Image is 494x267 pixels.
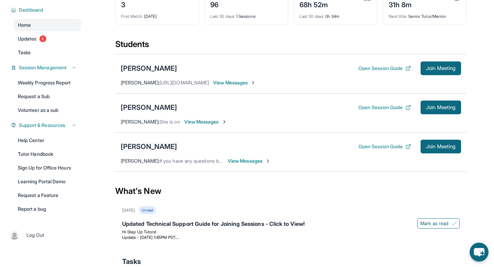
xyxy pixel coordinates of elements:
span: Next title : [389,14,407,19]
span: | [22,231,24,239]
span: Mark as read [420,220,448,227]
a: Sign Up for Office Hours [14,162,81,174]
div: [PERSON_NAME] [121,142,177,151]
div: 1 Sessions [210,10,282,19]
span: Tasks [122,257,141,266]
span: Join Meeting [426,105,456,109]
span: Hi Step Up Tutors! [122,229,156,234]
img: Mark as read [451,221,457,226]
div: 0h 34m [299,10,372,19]
div: Students [115,39,467,54]
span: [PERSON_NAME] : [121,80,160,85]
span: If you have any questions before [DATE] feel free to reach out. [160,158,294,164]
a: Volunteer as a sub [14,104,81,116]
button: Support & Resources [16,122,77,129]
button: Dashboard [16,7,77,13]
a: Updates2 [14,33,81,45]
a: Tutor Handbook [14,148,81,160]
span: 2 [39,35,46,42]
div: [DATE] [121,10,193,19]
span: View Messages [228,158,271,164]
a: Request a Sub [14,90,81,103]
button: Open Session Guide [358,65,411,72]
a: Weekly Progress Report [14,77,81,89]
span: [URL][DOMAIN_NAME] [160,80,209,85]
span: Dashboard [19,7,43,13]
a: Report a bug [14,203,81,215]
img: Chevron-Right [222,119,227,125]
span: [PERSON_NAME] : [121,158,160,164]
a: Help Center [14,134,81,147]
span: Last 30 days : [210,14,235,19]
span: Home [18,22,31,28]
a: Home [14,19,81,31]
span: View Messages [213,79,256,86]
span: Update - [DATE] 1:45PM PST: [122,235,179,240]
div: [DATE] [122,208,135,213]
a: Tasks [14,46,81,59]
span: Join Meeting [426,66,456,70]
div: [PERSON_NAME] [121,103,177,112]
span: View Messages [184,118,227,125]
span: First Match : [121,14,143,19]
div: Senior Tutor/Mentor [389,10,461,19]
img: Chevron-Right [265,158,271,164]
a: |Log Out [7,228,81,243]
button: chat-button [470,243,489,262]
span: Updates [18,35,37,42]
div: Updated Technical Support Guide for Joining Sessions - Click to View! [122,220,460,229]
span: Support & Resources [19,122,65,129]
span: Log Out [26,232,44,239]
span: [PERSON_NAME] : [121,119,160,125]
button: Join Meeting [421,61,461,75]
div: Unread [139,206,155,214]
button: Join Meeting [421,101,461,114]
a: Learning Portal Demo [14,175,81,188]
img: Chevron-Right [250,80,256,85]
span: Join Meeting [426,144,456,149]
span: Tasks [18,49,31,56]
button: Open Session Guide [358,143,411,150]
button: Open Session Guide [358,104,411,111]
div: What's New [115,176,467,206]
img: user-img [10,230,19,240]
div: [PERSON_NAME] [121,63,177,73]
a: Request a Feature [14,189,81,201]
button: Join Meeting [421,140,461,153]
span: She is on [160,119,180,125]
button: Session Management [16,64,77,71]
span: Last 30 days : [299,14,324,19]
span: Session Management [19,64,67,71]
button: Mark as read [417,218,460,229]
